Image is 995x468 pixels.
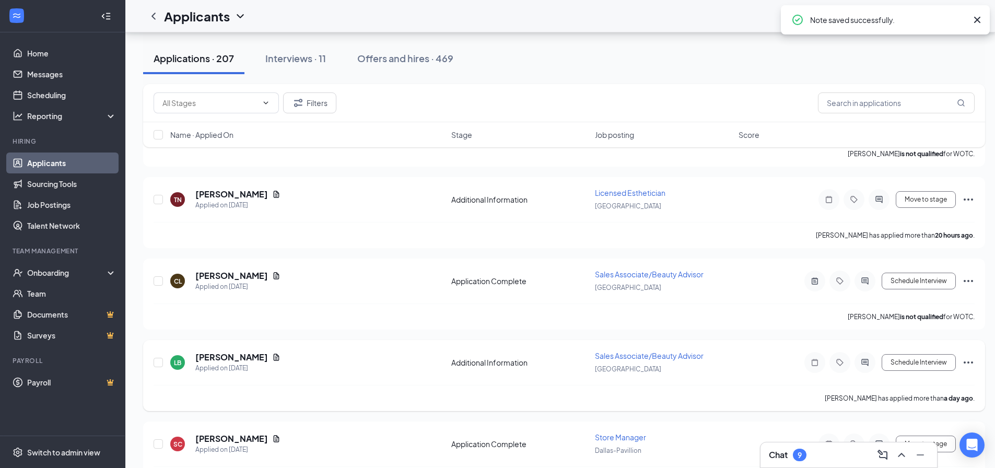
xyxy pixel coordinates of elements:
[27,325,116,346] a: SurveysCrown
[154,52,234,65] div: Applications · 207
[27,215,116,236] a: Talent Network
[809,277,821,285] svg: ActiveNote
[971,14,984,26] svg: Cross
[13,447,23,458] svg: Settings
[739,130,759,140] span: Score
[27,173,116,194] a: Sourcing Tools
[595,284,661,291] span: [GEOGRAPHIC_DATA]
[595,365,661,373] span: [GEOGRAPHIC_DATA]
[834,358,846,367] svg: Tag
[170,130,233,140] span: Name · Applied On
[595,130,634,140] span: Job posting
[595,432,646,442] span: Store Manager
[962,275,975,287] svg: Ellipses
[595,447,641,454] span: Dallas-Pavillion
[962,356,975,369] svg: Ellipses
[896,436,956,452] button: Move to stage
[195,444,280,455] div: Applied on [DATE]
[13,356,114,365] div: Payroll
[173,440,182,449] div: SC
[195,282,280,292] div: Applied on [DATE]
[27,43,116,64] a: Home
[101,11,111,21] svg: Collapse
[13,267,23,278] svg: UserCheck
[272,353,280,361] svg: Document
[595,351,704,360] span: Sales Associate/Beauty Advisor
[174,277,182,286] div: CL
[13,137,114,146] div: Hiring
[900,313,943,321] b: is not qualified
[595,270,704,279] span: Sales Associate/Beauty Advisor
[876,449,889,461] svg: ComposeMessage
[27,447,100,458] div: Switch to admin view
[873,195,885,204] svg: ActiveChat
[451,357,589,368] div: Additional Information
[895,449,908,461] svg: ChevronUp
[882,273,956,289] button: Schedule Interview
[147,10,160,22] svg: ChevronLeft
[164,7,230,25] h1: Applicants
[195,352,268,363] h5: [PERSON_NAME]
[162,97,257,109] input: All Stages
[27,267,108,278] div: Onboarding
[816,231,975,240] p: [PERSON_NAME] has applied more than .
[791,14,804,26] svg: CheckmarkCircle
[195,200,280,210] div: Applied on [DATE]
[823,195,835,204] svg: Note
[27,283,116,304] a: Team
[912,447,929,463] button: Minimize
[174,195,182,204] div: TN
[859,277,871,285] svg: ActiveChat
[11,10,22,21] svg: WorkstreamLogo
[944,394,973,402] b: a day ago
[874,447,891,463] button: ComposeMessage
[962,193,975,206] svg: Ellipses
[265,52,326,65] div: Interviews · 11
[451,439,589,449] div: Application Complete
[769,449,788,461] h3: Chat
[882,354,956,371] button: Schedule Interview
[272,190,280,198] svg: Document
[27,372,116,393] a: PayrollCrown
[283,92,336,113] button: Filter Filters
[195,270,268,282] h5: [PERSON_NAME]
[27,153,116,173] a: Applicants
[13,111,23,121] svg: Analysis
[810,14,967,26] div: Note saved successfully.
[848,440,860,448] svg: Tag
[272,435,280,443] svg: Document
[823,440,835,448] svg: Note
[959,432,985,458] div: Open Intercom Messenger
[27,194,116,215] a: Job Postings
[896,191,956,208] button: Move to stage
[935,231,973,239] b: 20 hours ago
[848,312,975,321] p: [PERSON_NAME] for WOTC.
[957,99,965,107] svg: MagnifyingGlass
[27,111,117,121] div: Reporting
[914,449,927,461] svg: Minimize
[27,85,116,106] a: Scheduling
[195,189,268,200] h5: [PERSON_NAME]
[27,64,116,85] a: Messages
[262,99,270,107] svg: ChevronDown
[825,394,975,403] p: [PERSON_NAME] has applied more than .
[451,130,472,140] span: Stage
[848,195,860,204] svg: Tag
[818,92,975,113] input: Search in applications
[27,304,116,325] a: DocumentsCrown
[834,277,846,285] svg: Tag
[234,10,247,22] svg: ChevronDown
[809,358,821,367] svg: Note
[174,358,181,367] div: LB
[859,358,871,367] svg: ActiveChat
[595,202,661,210] span: [GEOGRAPHIC_DATA]
[873,440,885,448] svg: ActiveChat
[595,188,665,197] span: Licensed Esthetician
[272,272,280,280] svg: Document
[893,447,910,463] button: ChevronUp
[13,247,114,255] div: Team Management
[357,52,453,65] div: Offers and hires · 469
[195,433,268,444] h5: [PERSON_NAME]
[195,363,280,373] div: Applied on [DATE]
